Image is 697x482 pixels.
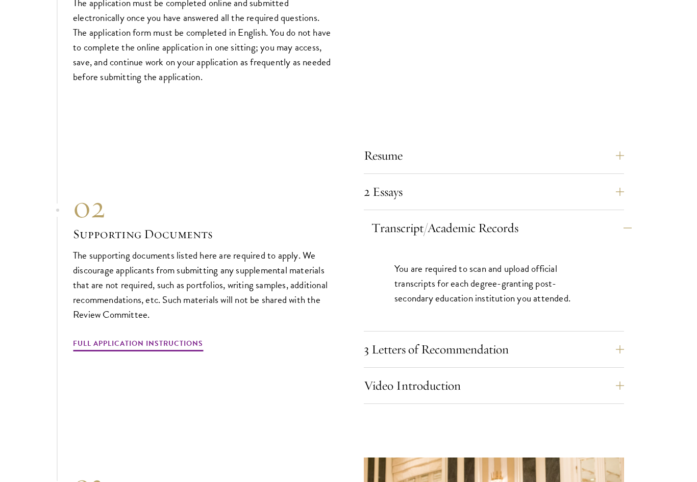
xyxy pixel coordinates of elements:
[364,337,624,362] button: 3 Letters of Recommendation
[364,143,624,168] button: Resume
[371,216,632,240] button: Transcript/Academic Records
[364,180,624,204] button: 2 Essays
[394,261,593,306] p: You are required to scan and upload official transcripts for each degree-granting post-secondary ...
[73,337,203,353] a: Full Application Instructions
[364,373,624,398] button: Video Introduction
[73,225,333,243] h3: Supporting Documents
[73,248,333,322] p: The supporting documents listed here are required to apply. We discourage applicants from submitt...
[73,189,333,225] div: 02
